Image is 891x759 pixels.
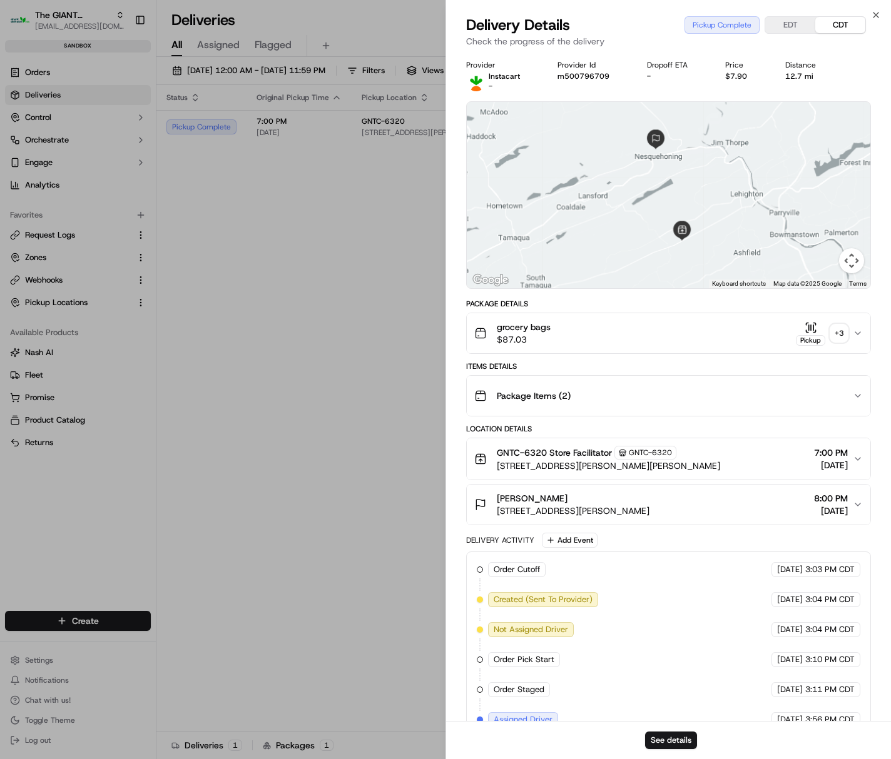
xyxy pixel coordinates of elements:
[470,272,511,288] a: Open this area in Google Maps (opens a new window)
[497,321,551,333] span: grocery bags
[13,120,35,143] img: 1736555255976-a54dd68f-1ca7-489b-9aae-adbdc363a1c4
[13,183,23,193] div: 📗
[814,446,848,459] span: 7:00 PM
[118,182,201,194] span: API Documentation
[466,535,534,545] div: Delivery Activity
[558,71,609,81] button: m500796709
[777,594,803,605] span: [DATE]
[777,714,803,725] span: [DATE]
[497,505,649,517] span: [STREET_ADDRESS][PERSON_NAME]
[647,71,705,81] div: -
[489,71,520,81] p: Instacart
[815,17,865,33] button: CDT
[814,505,848,517] span: [DATE]
[467,376,870,416] button: Package Items (2)
[805,714,855,725] span: 3:56 PM CDT
[805,594,855,605] span: 3:04 PM CDT
[466,299,871,309] div: Package Details
[497,460,720,472] span: [STREET_ADDRESS][PERSON_NAME][PERSON_NAME]
[467,313,870,353] button: grocery bags$87.03Pickup+3
[814,459,848,471] span: [DATE]
[13,13,38,38] img: Nash
[106,183,116,193] div: 💻
[725,60,765,70] div: Price
[805,684,855,695] span: 3:11 PM CDT
[494,564,540,575] span: Order Cutoff
[805,564,855,575] span: 3:03 PM CDT
[467,485,870,525] button: [PERSON_NAME][STREET_ADDRESS][PERSON_NAME]8:00 PM[DATE]
[497,492,568,505] span: [PERSON_NAME]
[558,60,627,70] div: Provider Id
[773,280,842,287] span: Map data ©2025 Google
[805,654,855,665] span: 3:10 PM CDT
[777,564,803,575] span: [DATE]
[497,446,612,459] span: GNTC-6320 Store Facilitator
[489,81,492,91] span: -
[494,684,544,695] span: Order Staged
[101,177,206,199] a: 💻API Documentation
[785,71,833,81] div: 12.7 mi
[494,594,593,605] span: Created (Sent To Provider)
[33,81,225,94] input: Got a question? Start typing here...
[466,60,537,70] div: Provider
[796,321,848,346] button: Pickup+3
[777,654,803,665] span: [DATE]
[467,438,870,480] button: GNTC-6320 Store FacilitatorGNTC-6320[STREET_ADDRESS][PERSON_NAME][PERSON_NAME]7:00 PM[DATE]
[796,335,825,346] div: Pickup
[542,533,598,548] button: Add Event
[830,324,848,342] div: + 3
[25,182,96,194] span: Knowledge Base
[785,60,833,70] div: Distance
[725,71,765,81] div: $7.90
[497,333,551,346] span: $87.03
[466,361,871,371] div: Items Details
[814,492,848,505] span: 8:00 PM
[796,321,825,346] button: Pickup
[494,654,554,665] span: Order Pick Start
[13,51,228,71] p: Welcome 👋
[466,71,486,91] img: instacart_logo.png
[466,424,871,434] div: Location Details
[466,15,570,35] span: Delivery Details
[647,60,705,70] div: Dropoff ETA
[43,120,205,133] div: Start new chat
[88,212,151,222] a: Powered byPylon
[497,390,571,402] span: Package Items ( 2 )
[629,448,672,458] span: GNTC-6320
[466,35,871,48] p: Check the progress of the delivery
[765,17,815,33] button: EDT
[777,684,803,695] span: [DATE]
[43,133,158,143] div: We're available if you need us!
[849,280,867,287] a: Terms (opens in new tab)
[839,248,864,273] button: Map camera controls
[645,731,697,749] button: See details
[8,177,101,199] a: 📗Knowledge Base
[712,279,766,288] button: Keyboard shortcuts
[777,624,803,635] span: [DATE]
[470,272,511,288] img: Google
[125,213,151,222] span: Pylon
[805,624,855,635] span: 3:04 PM CDT
[494,714,552,725] span: Assigned Driver
[494,624,568,635] span: Not Assigned Driver
[213,124,228,139] button: Start new chat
